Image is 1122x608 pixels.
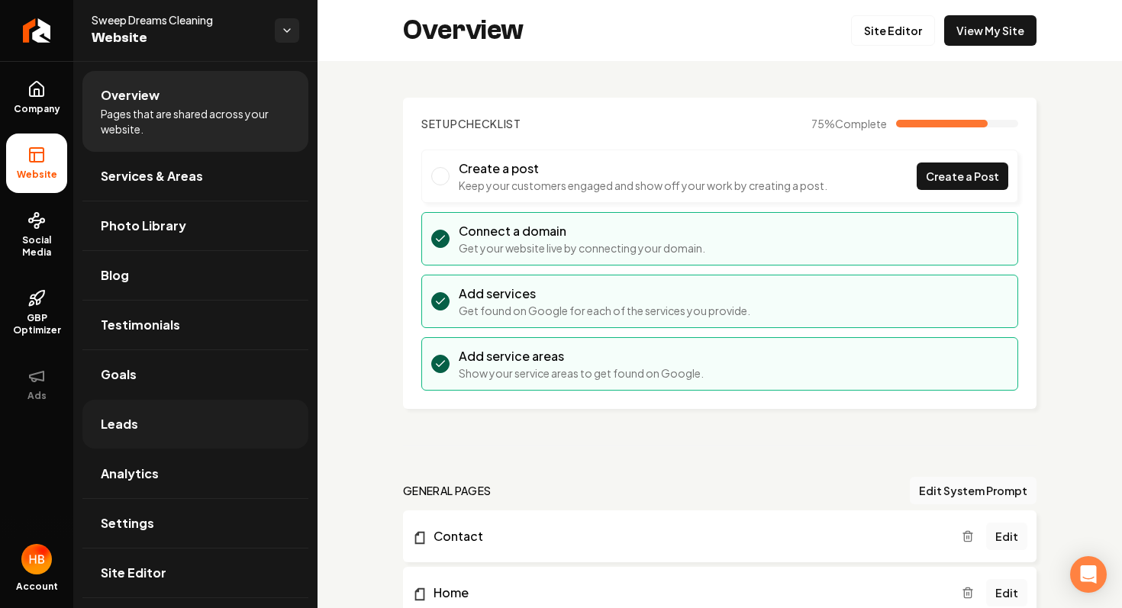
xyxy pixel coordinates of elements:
[6,199,67,271] a: Social Media
[82,350,308,399] a: Goals
[412,584,962,602] a: Home
[101,86,160,105] span: Overview
[8,103,66,115] span: Company
[16,581,58,593] span: Account
[101,564,166,582] span: Site Editor
[459,178,827,193] p: Keep your customers engaged and show off your work by creating a post.
[459,222,705,240] h3: Connect a domain
[910,477,1037,504] button: Edit System Prompt
[6,234,67,259] span: Social Media
[986,579,1027,606] a: Edit
[101,106,290,137] span: Pages that are shared across your website.
[92,12,263,27] span: Sweep Dreams Cleaning
[82,499,308,548] a: Settings
[1070,556,1107,593] div: Open Intercom Messenger
[101,465,159,483] span: Analytics
[459,240,705,256] p: Get your website live by connecting your domain.
[421,117,458,130] span: Setup
[986,523,1027,550] a: Edit
[82,548,308,597] a: Site Editor
[101,266,129,285] span: Blog
[421,116,521,131] h2: Checklist
[11,169,63,181] span: Website
[6,312,67,336] span: GBP Optimizer
[6,68,67,127] a: Company
[101,415,138,433] span: Leads
[21,544,52,574] img: Hunter Brannen
[6,355,67,414] button: Ads
[101,514,154,532] span: Settings
[21,390,53,402] span: Ads
[403,483,492,498] h2: general pages
[82,301,308,349] a: Testimonials
[459,159,827,178] h3: Create a post
[21,544,52,574] button: Open user button
[403,15,524,46] h2: Overview
[82,152,308,201] a: Services & Areas
[101,365,137,384] span: Goals
[101,217,186,235] span: Photo Library
[92,27,263,49] span: Website
[412,527,962,545] a: Contact
[82,251,308,300] a: Blog
[944,15,1037,46] a: View My Site
[811,116,887,131] span: 75 %
[926,169,999,185] span: Create a Post
[917,162,1008,190] a: Create a Post
[101,167,203,185] span: Services & Areas
[101,316,180,334] span: Testimonials
[6,277,67,349] a: GBP Optimizer
[82,449,308,498] a: Analytics
[459,285,750,303] h3: Add services
[835,117,887,130] span: Complete
[82,400,308,449] a: Leads
[82,201,308,250] a: Photo Library
[851,15,935,46] a: Site Editor
[23,18,51,43] img: Rebolt Logo
[459,347,704,365] h3: Add service areas
[459,303,750,318] p: Get found on Google for each of the services you provide.
[459,365,704,381] p: Show your service areas to get found on Google.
